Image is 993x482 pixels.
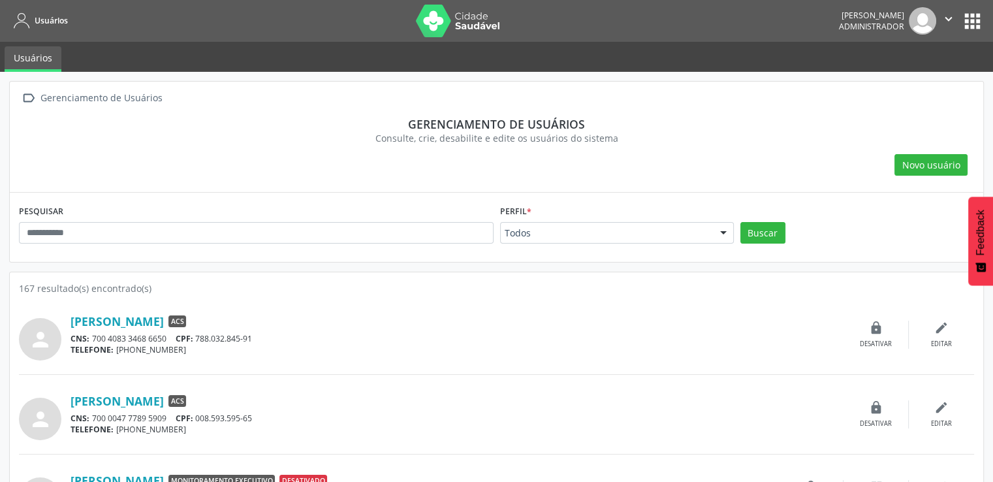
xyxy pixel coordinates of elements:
[9,10,68,31] a: Usuários
[176,333,193,344] span: CPF:
[71,413,89,424] span: CNS:
[168,315,186,327] span: ACS
[839,21,904,32] span: Administrador
[860,340,892,349] div: Desativar
[19,202,63,222] label: PESQUISAR
[860,419,892,428] div: Desativar
[975,210,986,255] span: Feedback
[839,10,904,21] div: [PERSON_NAME]
[176,413,193,424] span: CPF:
[168,395,186,407] span: ACS
[38,89,165,108] div: Gerenciamento de Usuários
[936,7,961,35] button: 
[71,314,164,329] a: [PERSON_NAME]
[931,419,952,428] div: Editar
[941,12,956,26] i: 
[71,413,843,424] div: 700 0047 7789 5909 008.593.595-65
[28,117,965,131] div: Gerenciamento de usuários
[934,400,949,415] i: edit
[28,131,965,145] div: Consulte, crie, desabilite e edite os usuários do sistema
[931,340,952,349] div: Editar
[505,227,707,240] span: Todos
[19,89,165,108] a:  Gerenciamento de Usuários
[71,424,114,435] span: TELEFONE:
[71,344,114,355] span: TELEFONE:
[29,408,52,431] i: person
[29,328,52,351] i: person
[740,222,785,244] button: Buscar
[909,7,936,35] img: img
[19,89,38,108] i: 
[869,400,883,415] i: lock
[968,197,993,285] button: Feedback - Mostrar pesquisa
[5,46,61,72] a: Usuários
[19,281,974,295] div: 167 resultado(s) encontrado(s)
[71,333,89,344] span: CNS:
[71,424,843,435] div: [PHONE_NUMBER]
[894,154,968,176] button: Novo usuário
[902,158,960,172] span: Novo usuário
[961,10,984,33] button: apps
[71,394,164,408] a: [PERSON_NAME]
[71,333,843,344] div: 700 4083 3468 6650 788.032.845-91
[934,321,949,335] i: edit
[500,202,531,222] label: Perfil
[71,344,843,355] div: [PHONE_NUMBER]
[35,15,68,26] span: Usuários
[869,321,883,335] i: lock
